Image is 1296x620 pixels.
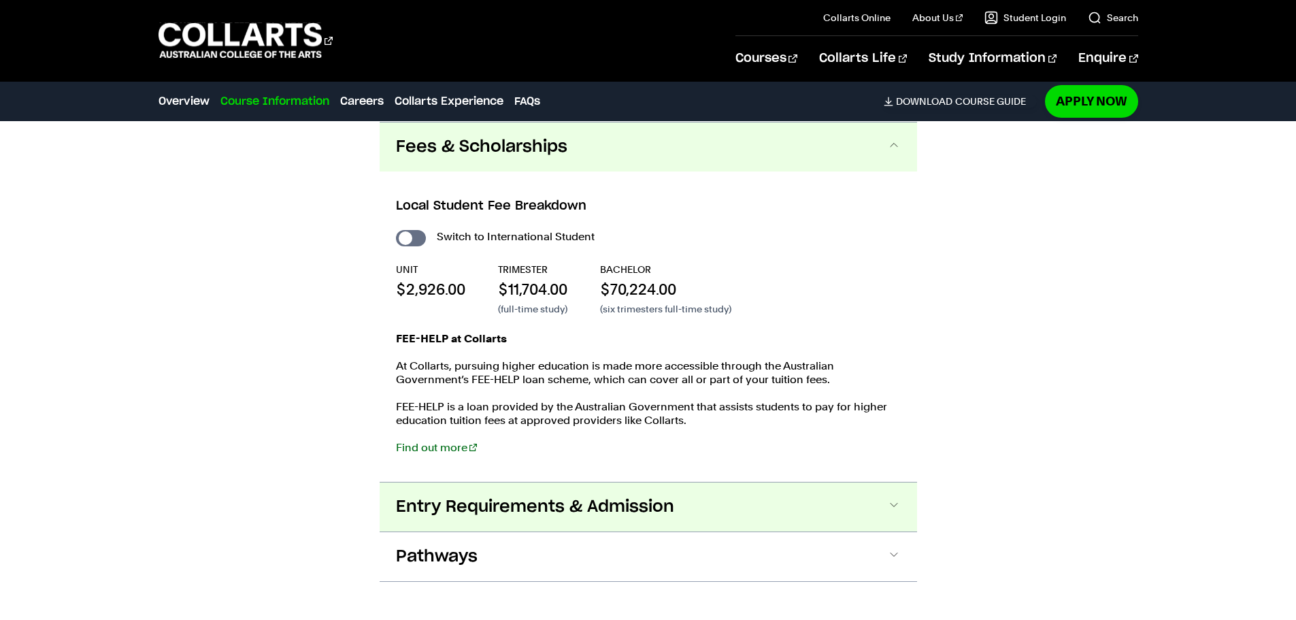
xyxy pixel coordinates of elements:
[396,332,507,345] strong: FEE-HELP at Collarts
[1078,36,1137,81] a: Enquire
[735,36,797,81] a: Courses
[380,123,917,172] button: Fees & Scholarships
[395,93,503,110] a: Collarts Experience
[396,441,477,454] a: Find out more
[396,279,465,299] p: $2,926.00
[884,95,1037,108] a: DownloadCourse Guide
[220,93,329,110] a: Course Information
[819,36,907,81] a: Collarts Life
[396,263,465,276] p: UNIT
[396,496,674,518] span: Entry Requirements & Admission
[929,36,1057,81] a: Study Information
[514,93,540,110] a: FAQs
[396,197,901,215] h3: Local Student Fee Breakdown
[600,279,731,299] p: $70,224.00
[1045,85,1138,117] a: Apply Now
[396,136,567,158] span: Fees & Scholarships
[984,11,1066,25] a: Student Login
[437,227,595,246] label: Switch to International Student
[600,302,731,316] p: (six trimesters full-time study)
[1088,11,1138,25] a: Search
[380,532,917,581] button: Pathways
[498,263,567,276] p: TRIMESTER
[340,93,384,110] a: Careers
[380,172,917,482] div: Fees & Scholarships
[823,11,891,25] a: Collarts Online
[912,11,963,25] a: About Us
[498,279,567,299] p: $11,704.00
[159,21,333,60] div: Go to homepage
[380,483,917,532] button: Entry Requirements & Admission
[396,359,901,387] p: At Collarts, pursuing higher education is made more accessible through the Australian Government’...
[396,546,478,568] span: Pathways
[896,95,952,108] span: Download
[159,93,210,110] a: Overview
[600,263,731,276] p: BACHELOR
[396,400,901,427] p: FEE-HELP is a loan provided by the Australian Government that assists students to pay for higher ...
[498,302,567,316] p: (full-time study)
